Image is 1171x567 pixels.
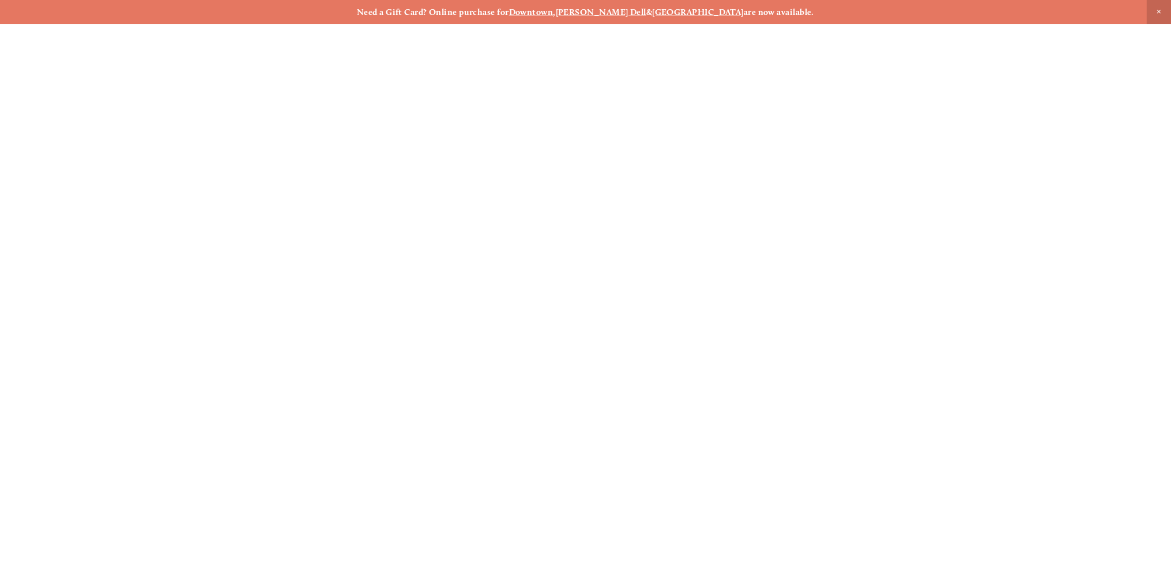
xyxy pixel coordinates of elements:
[646,7,652,17] strong: &
[556,7,646,17] a: [PERSON_NAME] Dell
[744,7,814,17] strong: are now available.
[357,7,509,17] strong: Need a Gift Card? Online purchase for
[509,7,554,17] a: Downtown
[652,7,744,17] a: [GEOGRAPHIC_DATA]
[553,7,555,17] strong: ,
